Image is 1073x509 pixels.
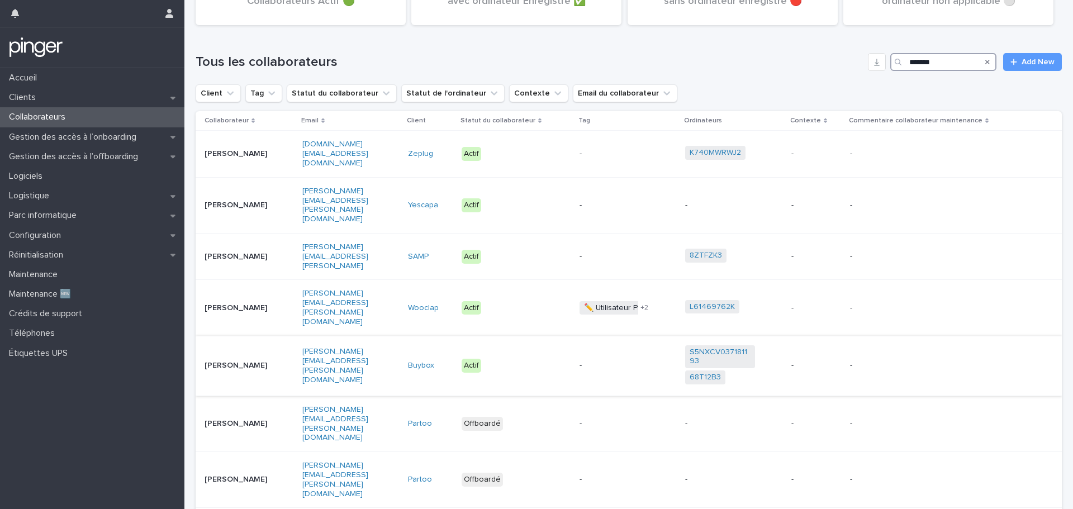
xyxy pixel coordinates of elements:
[408,252,429,261] a: SAMP
[890,53,996,71] input: Search
[850,149,990,159] p: -
[690,302,735,312] a: L61469762K
[791,361,841,370] p: -
[685,475,755,484] p: -
[690,348,751,367] a: S5NXCV037181193
[580,361,649,370] p: -
[849,115,982,127] p: Commentaire collaborateur maintenance
[196,280,1062,336] tr: [PERSON_NAME][PERSON_NAME][EMAIL_ADDRESS][PERSON_NAME][DOMAIN_NAME]Wooclap Actif✏️ Utilisateur Pl...
[462,473,503,487] div: Offboardé
[4,210,86,221] p: Parc informatique
[205,201,274,210] p: [PERSON_NAME]
[462,147,481,161] div: Actif
[850,201,990,210] p: -
[1003,53,1062,71] a: Add New
[408,361,434,370] a: Buybox
[287,84,397,102] button: Statut du collaborateur
[580,252,649,261] p: -
[196,233,1062,279] tr: [PERSON_NAME][PERSON_NAME][EMAIL_ADDRESS][PERSON_NAME]SAMP Actif-8ZTFZK3 --
[4,132,145,142] p: Gestion des accès à l’onboarding
[4,73,46,83] p: Accueil
[850,419,990,429] p: -
[196,131,1062,177] tr: [PERSON_NAME][DOMAIN_NAME][EMAIL_ADDRESS][DOMAIN_NAME]Zeplug Actif-K740MWRWJ2 --
[4,308,91,319] p: Crédits de support
[408,303,439,313] a: Wooclap
[1022,58,1055,66] span: Add New
[580,419,649,429] p: -
[196,84,241,102] button: Client
[578,115,590,127] p: Tag
[791,252,841,261] p: -
[205,252,274,261] p: [PERSON_NAME]
[462,359,481,373] div: Actif
[850,303,990,313] p: -
[580,475,649,484] p: -
[685,419,755,429] p: -
[302,406,368,441] a: [PERSON_NAME][EMAIL_ADDRESS][PERSON_NAME][DOMAIN_NAME]
[205,149,274,159] p: [PERSON_NAME]
[509,84,568,102] button: Contexte
[690,373,721,382] a: 68T12B3
[9,36,63,59] img: mTgBEunGTSyRkCgitkcU
[4,250,72,260] p: Réinitialisation
[4,92,45,103] p: Clients
[573,84,677,102] button: Email du collaborateur
[462,417,503,431] div: Offboardé
[302,462,368,497] a: [PERSON_NAME][EMAIL_ADDRESS][PERSON_NAME][DOMAIN_NAME]
[791,201,841,210] p: -
[4,269,67,280] p: Maintenance
[4,171,51,182] p: Logiciels
[462,198,481,212] div: Actif
[790,115,821,127] p: Contexte
[401,84,505,102] button: Statut de l'ordinateur
[301,115,319,127] p: Email
[4,348,77,359] p: Étiquettes UPS
[685,201,755,210] p: -
[302,348,368,383] a: [PERSON_NAME][EMAIL_ADDRESS][PERSON_NAME][DOMAIN_NAME]
[690,148,741,158] a: K740MWRWJ2
[4,230,70,241] p: Configuration
[196,54,863,70] h1: Tous les collaborateurs
[850,361,990,370] p: -
[302,140,368,167] a: [DOMAIN_NAME][EMAIL_ADDRESS][DOMAIN_NAME]
[4,191,58,201] p: Logistique
[580,149,649,159] p: -
[196,396,1062,451] tr: [PERSON_NAME][PERSON_NAME][EMAIL_ADDRESS][PERSON_NAME][DOMAIN_NAME]Partoo Offboardé----
[690,251,722,260] a: 8ZTFZK3
[408,149,433,159] a: Zeplug
[205,115,249,127] p: Collaborateur
[462,301,481,315] div: Actif
[850,252,990,261] p: -
[791,303,841,313] p: -
[408,419,432,429] a: Partoo
[205,361,274,370] p: [PERSON_NAME]
[302,187,368,223] a: [PERSON_NAME][EMAIL_ADDRESS][PERSON_NAME][DOMAIN_NAME]
[580,201,649,210] p: -
[4,112,74,122] p: Collaborateurs
[205,475,274,484] p: [PERSON_NAME]
[245,84,282,102] button: Tag
[791,475,841,484] p: -
[791,149,841,159] p: -
[196,452,1062,508] tr: [PERSON_NAME][PERSON_NAME][EMAIL_ADDRESS][PERSON_NAME][DOMAIN_NAME]Partoo Offboardé----
[850,475,990,484] p: -
[640,305,648,311] span: + 2
[302,243,368,270] a: [PERSON_NAME][EMAIL_ADDRESS][PERSON_NAME]
[462,250,481,264] div: Actif
[196,336,1062,396] tr: [PERSON_NAME][PERSON_NAME][EMAIL_ADDRESS][PERSON_NAME][DOMAIN_NAME]Buybox Actif-S5NXCV037181193 6...
[460,115,535,127] p: Statut du collaborateur
[791,419,841,429] p: -
[580,301,677,315] span: ✏️ Utilisateur Plateforme
[408,201,438,210] a: Yescapa
[408,475,432,484] a: Partoo
[4,151,147,162] p: Gestion des accès à l’offboarding
[205,419,274,429] p: [PERSON_NAME]
[407,115,426,127] p: Client
[684,115,722,127] p: Ordinateurs
[4,328,64,339] p: Téléphones
[196,177,1062,233] tr: [PERSON_NAME][PERSON_NAME][EMAIL_ADDRESS][PERSON_NAME][DOMAIN_NAME]Yescapa Actif----
[302,289,368,325] a: [PERSON_NAME][EMAIL_ADDRESS][PERSON_NAME][DOMAIN_NAME]
[205,303,274,313] p: [PERSON_NAME]
[4,289,80,299] p: Maintenance 🆕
